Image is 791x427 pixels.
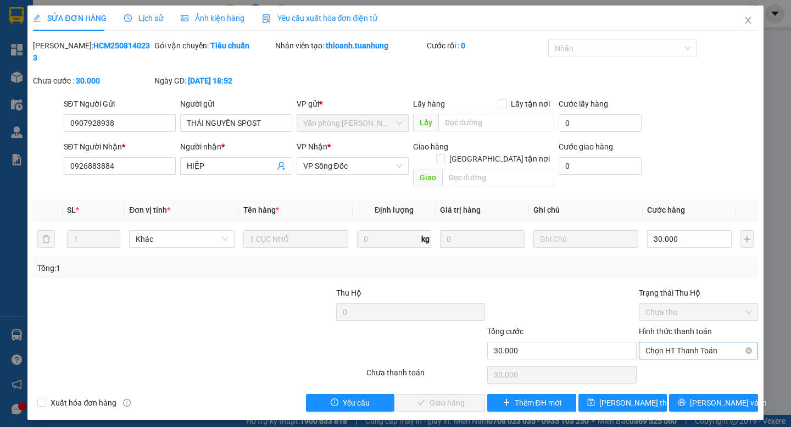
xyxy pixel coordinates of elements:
span: Yêu cầu xuất hóa đơn điện tử [262,14,378,23]
span: Chọn HT Thanh Toán [645,342,751,359]
input: Ghi Chú [533,230,638,248]
span: environment [63,26,72,35]
button: checkGiao hàng [397,394,485,412]
button: exclamation-circleYêu cầu [306,394,394,412]
input: Dọc đường [438,114,554,131]
label: Hình thức thanh toán [639,327,712,336]
div: Nhân viên tạo: [275,40,425,52]
span: Lịch sử [124,14,163,23]
div: Chưa cước : [33,75,152,87]
span: Tên hàng [243,206,279,214]
input: Dọc đường [442,169,554,186]
label: Cước lấy hàng [559,99,608,108]
span: [PERSON_NAME] thay đổi [599,397,687,409]
button: plus [740,230,754,248]
span: Tổng cước [487,327,523,336]
span: picture [181,14,188,22]
button: save[PERSON_NAME] thay đổi [578,394,667,412]
div: Trạng thái Thu Hộ [639,287,758,299]
span: [PERSON_NAME] và In [690,397,767,409]
button: printer[PERSON_NAME] và In [669,394,757,412]
span: Lấy [413,114,438,131]
span: Chưa thu [645,304,751,320]
button: Close [733,5,764,36]
span: info-circle [123,399,131,407]
span: VP Nhận [297,142,327,151]
div: Người nhận [180,141,292,153]
li: 85 [PERSON_NAME] [5,24,209,38]
div: VP gửi [297,98,409,110]
span: plus [503,398,510,407]
div: Người gửi [180,98,292,110]
span: clock-circle [124,14,132,22]
span: phone [63,40,72,49]
span: VP Sông Đốc [303,158,402,174]
span: SL [67,206,76,214]
span: user-add [277,162,286,170]
label: Cước giao hàng [559,142,613,151]
b: 0 [461,41,465,50]
span: edit [33,14,41,22]
div: Gói vận chuyển: [154,40,274,52]
span: close [744,16,753,25]
span: Đơn vị tính [129,206,170,214]
span: Lấy tận nơi [506,98,554,110]
b: [PERSON_NAME] [63,7,155,21]
th: Ghi chú [529,199,643,221]
div: Ngày GD: [154,75,274,87]
input: VD: Bàn, Ghế [243,230,348,248]
b: Tiêu chuẩn [210,41,249,50]
span: Cước hàng [647,206,685,214]
span: Giá trị hàng [440,206,481,214]
span: Yêu cầu [343,397,370,409]
span: Ảnh kiện hàng [181,14,244,23]
span: save [587,398,595,407]
span: exclamation-circle [331,398,338,407]
span: Giao hàng [413,142,448,151]
input: 0 [440,230,525,248]
div: Chưa thanh toán [365,367,487,386]
input: Cước giao hàng [559,157,642,175]
span: SỬA ĐƠN HÀNG [33,14,106,23]
span: Định lượng [375,206,414,214]
span: Thêm ĐH mới [515,397,561,409]
span: kg [420,230,431,248]
div: SĐT Người Gửi [64,98,176,110]
button: delete [37,230,55,248]
span: Lấy hàng [413,99,445,108]
b: thioanh.tuanhung [326,41,388,50]
span: close-circle [745,347,752,354]
div: Cước rồi : [427,40,546,52]
span: Giao [413,169,442,186]
button: plusThêm ĐH mới [487,394,576,412]
span: printer [678,398,686,407]
span: Thu Hộ [336,289,361,297]
img: icon [262,14,271,23]
input: Cước lấy hàng [559,114,642,132]
div: Tổng: 1 [37,262,306,274]
div: [PERSON_NAME]: [33,40,152,64]
span: Văn phòng Hồ Chí Minh [303,115,402,131]
b: [DATE] 18:52 [188,76,232,85]
b: 30.000 [76,76,100,85]
span: Xuất hóa đơn hàng [46,397,121,409]
span: [GEOGRAPHIC_DATA] tận nơi [445,153,554,165]
li: 02839.63.63.63 [5,38,209,52]
span: Khác [136,231,227,247]
b: GỬI : VP Sông Đốc [5,69,132,87]
div: SĐT Người Nhận [64,141,176,153]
